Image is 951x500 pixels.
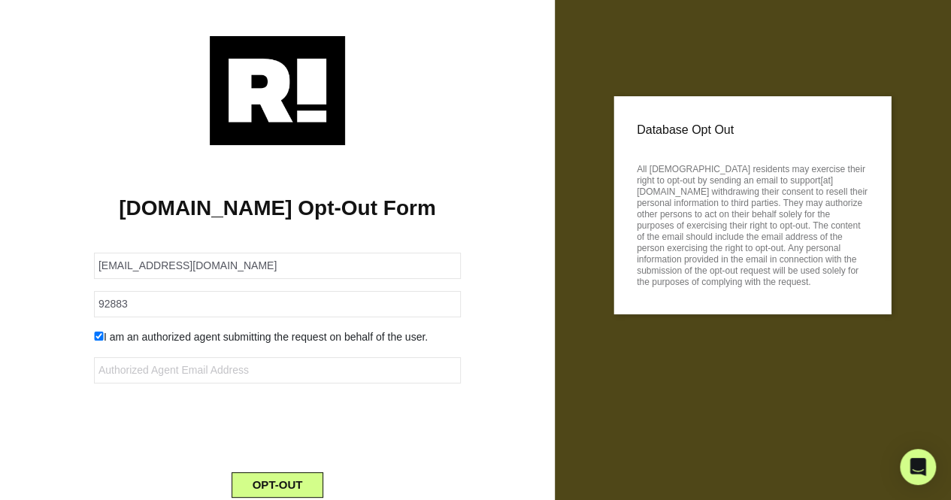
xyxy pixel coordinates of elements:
[637,119,869,141] p: Database Opt Out
[94,253,461,279] input: Email Address
[23,195,532,221] h1: [DOMAIN_NAME] Opt-Out Form
[83,329,472,345] div: I am an authorized agent submitting the request on behalf of the user.
[210,36,345,145] img: Retention.com
[94,291,461,317] input: Zipcode
[637,159,869,288] p: All [DEMOGRAPHIC_DATA] residents may exercise their right to opt-out by sending an email to suppo...
[94,357,461,383] input: Authorized Agent Email Address
[900,449,936,485] div: Open Intercom Messenger
[163,395,392,454] iframe: reCAPTCHA
[232,472,324,498] button: OPT-OUT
